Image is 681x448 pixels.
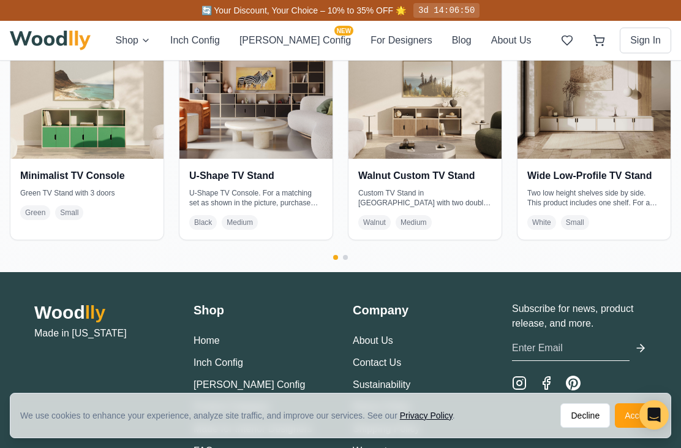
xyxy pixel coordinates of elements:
span: lly [85,302,105,322]
button: Go to page 2 [343,255,348,260]
span: Black [189,215,217,230]
a: Facebook [539,376,554,390]
span: Small [55,205,83,220]
a: Home [194,335,220,346]
img: Walnut Custom TV Stand [348,6,502,159]
h2: Wood [34,302,169,324]
span: Medium [396,215,432,230]
button: [PERSON_NAME] ConfigNEW [239,33,351,48]
a: Instagram [512,376,527,390]
button: Sign In [620,28,671,53]
img: Woodlly [10,31,91,50]
h4: Minimalist TV Console [20,169,154,183]
div: 3d 14:06:50 [413,3,480,18]
div: Open Intercom Messenger [639,400,669,430]
input: Enter Email [512,336,630,361]
span: White [527,215,556,230]
span: Green [20,205,50,220]
button: Decline [560,403,610,428]
button: Go to page 1 [333,255,338,260]
p: Made in [US_STATE] [34,326,169,341]
span: Medium [222,215,258,230]
p: U-Shape TV Console. For a matching set as shown in the picture, purchase two tall shelves and one... [189,188,323,208]
p: Green TV Stand with 3 doors [20,188,154,198]
h4: Wide Low-Profile TV Stand [527,169,661,183]
button: For Designers [371,33,432,48]
p: Custom TV Stand in [GEOGRAPHIC_DATA] with two double doors [358,188,492,208]
p: Subscribe for news, product release, and more. [512,302,647,331]
button: Blog [452,33,472,48]
button: [PERSON_NAME] Config [194,378,305,392]
h4: Walnut Custom TV Stand [358,169,492,183]
a: Sustainability [353,379,410,390]
button: Inch Config [194,355,243,370]
a: Contact Us [353,357,401,368]
span: Walnut [358,215,391,230]
span: Small [561,215,589,230]
h4: U-Shape TV Stand [189,169,323,183]
button: Accept [615,403,661,428]
button: Inch Config [170,33,220,48]
a: Privacy Policy [400,411,453,420]
button: Shop [116,33,151,48]
h3: Shop [194,302,328,319]
a: Pinterest [566,376,581,390]
img: Wide Low-Profile TV Stand [517,6,671,159]
span: 🔄 Your Discount, Your Choice – 10% to 35% OFF 🌟 [201,6,406,15]
span: NEW [334,26,353,36]
h3: Company [353,302,487,319]
a: About Us [353,335,393,346]
button: About Us [491,33,532,48]
div: We use cookies to enhance your experience, analyze site traffic, and improve our services. See our . [20,409,465,422]
p: Two low height shelves side by side. This product includes one shelf. For a matching set as shown... [527,188,661,208]
img: Minimalist TV Console [10,6,164,159]
img: U-Shape TV Stand [179,6,333,159]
